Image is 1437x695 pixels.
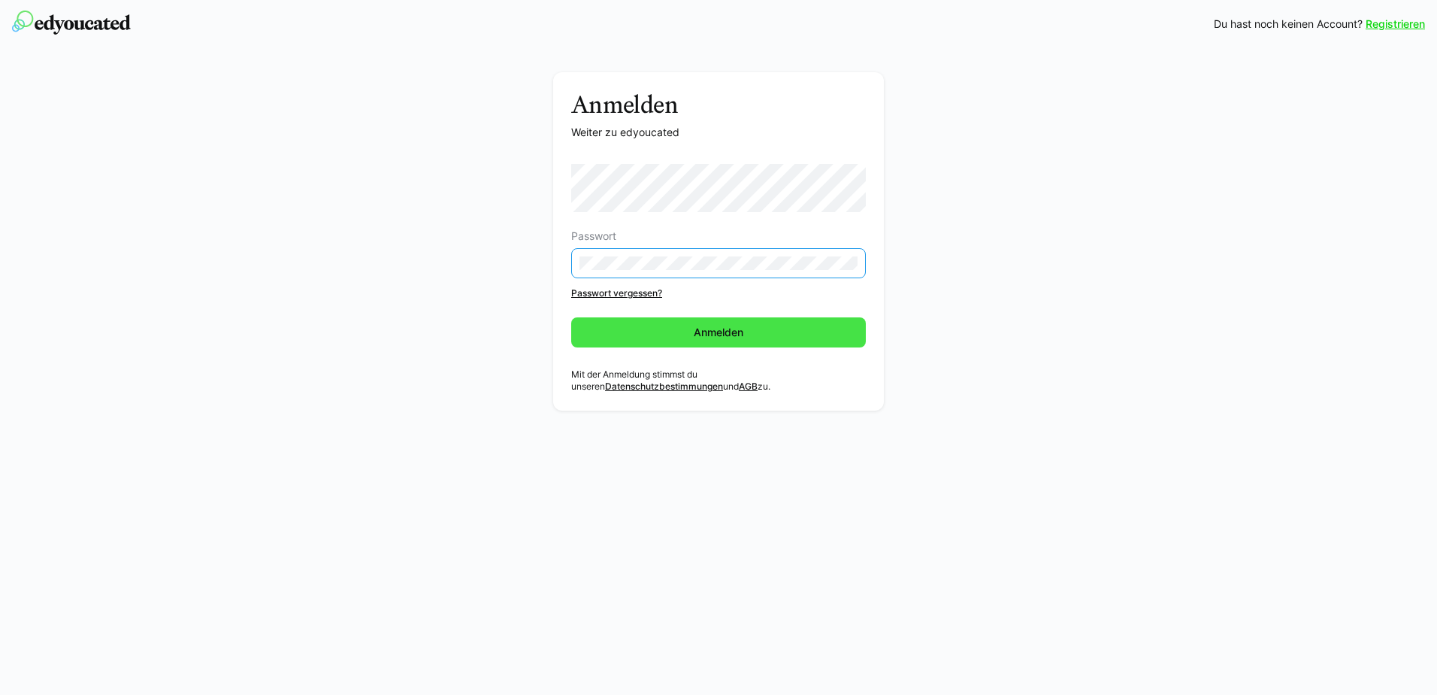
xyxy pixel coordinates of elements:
[571,369,866,393] p: Mit der Anmeldung stimmst du unseren und zu.
[571,125,866,140] p: Weiter zu edyoucated
[1214,17,1363,32] span: Du hast noch keinen Account?
[739,381,758,392] a: AGB
[571,317,866,347] button: Anmelden
[1366,17,1425,32] a: Registrieren
[571,287,866,299] a: Passwort vergessen?
[605,381,723,392] a: Datenschutzbestimmungen
[571,90,866,119] h3: Anmelden
[571,230,616,242] span: Passwort
[691,325,746,340] span: Anmelden
[12,11,131,35] img: edyoucated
